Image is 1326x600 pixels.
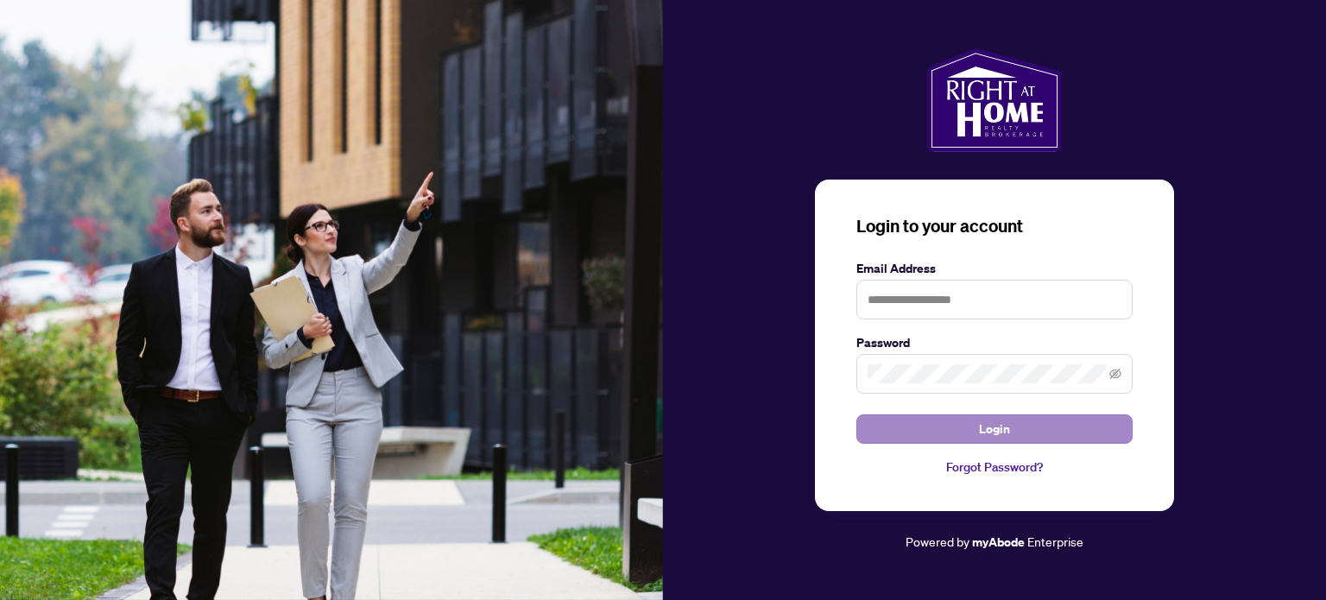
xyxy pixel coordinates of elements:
h3: Login to your account [856,214,1133,238]
button: Login [856,414,1133,444]
a: myAbode [972,533,1025,552]
a: Forgot Password? [856,458,1133,477]
label: Password [856,333,1133,352]
span: Enterprise [1027,534,1083,549]
span: Login [979,415,1010,443]
span: eye-invisible [1109,368,1121,380]
span: Powered by [906,534,969,549]
img: ma-logo [927,48,1061,152]
label: Email Address [856,259,1133,278]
